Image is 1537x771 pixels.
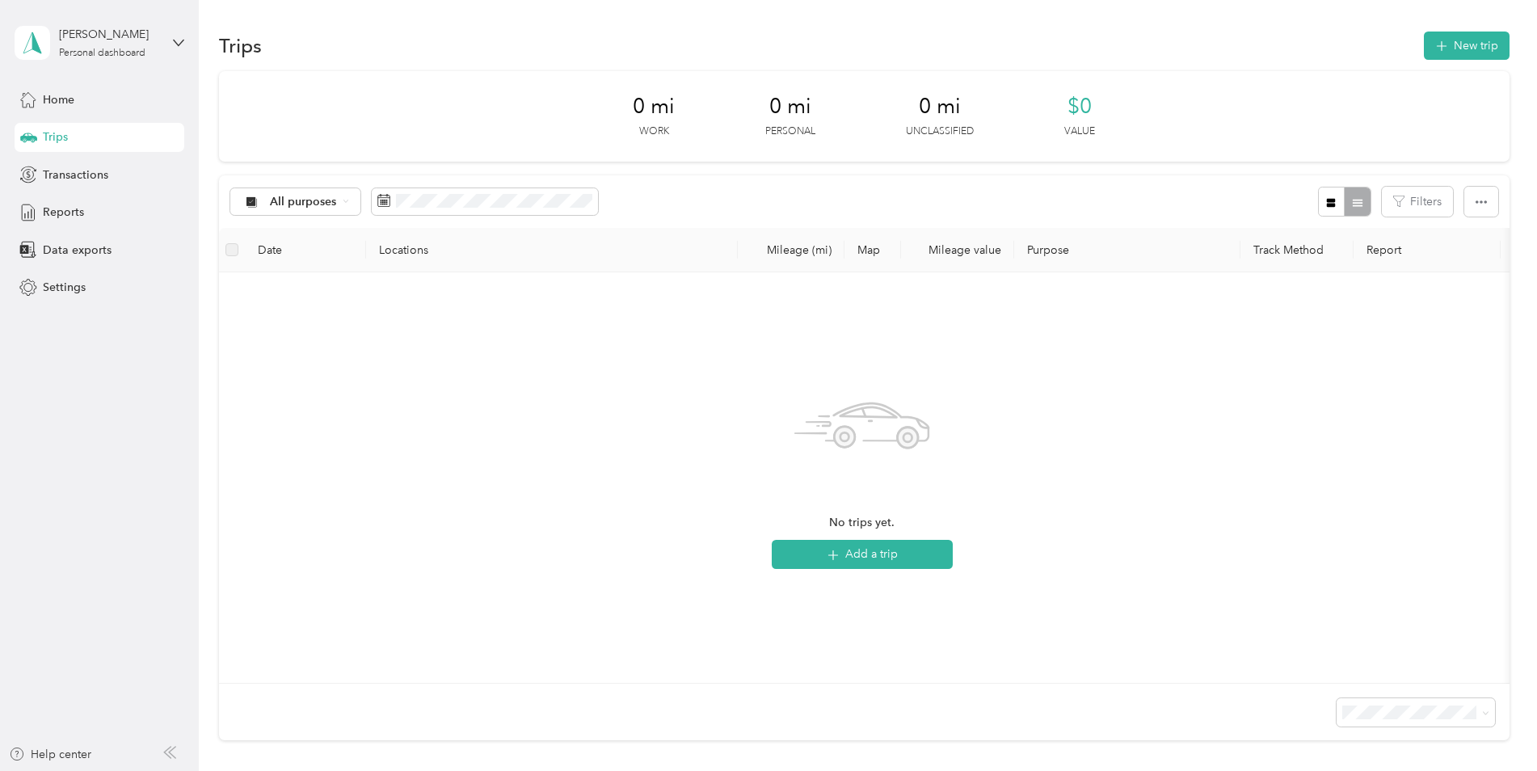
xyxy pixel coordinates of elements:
span: 0 mi [633,94,675,120]
span: No trips yet. [829,514,895,532]
th: Mileage value [901,228,1014,272]
th: Mileage (mi) [738,228,844,272]
p: Value [1064,124,1095,139]
p: Personal [765,124,815,139]
th: Locations [366,228,738,272]
button: Add a trip [772,540,953,569]
th: Track Method [1240,228,1354,272]
span: 0 mi [919,94,961,120]
h1: Trips [219,37,262,54]
div: [PERSON_NAME] [59,26,160,43]
p: Work [639,124,669,139]
div: Personal dashboard [59,48,145,58]
span: Trips [43,128,68,145]
span: Home [43,91,74,108]
span: Settings [43,279,86,296]
span: All purposes [270,196,337,208]
th: Report [1354,228,1501,272]
p: Unclassified [906,124,974,139]
button: Filters [1382,187,1453,217]
span: Transactions [43,166,108,183]
th: Date [245,228,366,272]
span: 0 mi [769,94,811,120]
span: $0 [1067,94,1092,120]
span: Reports [43,204,84,221]
th: Map [844,228,901,272]
span: Data exports [43,242,112,259]
iframe: Everlance-gr Chat Button Frame [1446,680,1537,771]
button: Help center [9,746,91,763]
button: New trip [1424,32,1510,60]
th: Purpose [1014,228,1240,272]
